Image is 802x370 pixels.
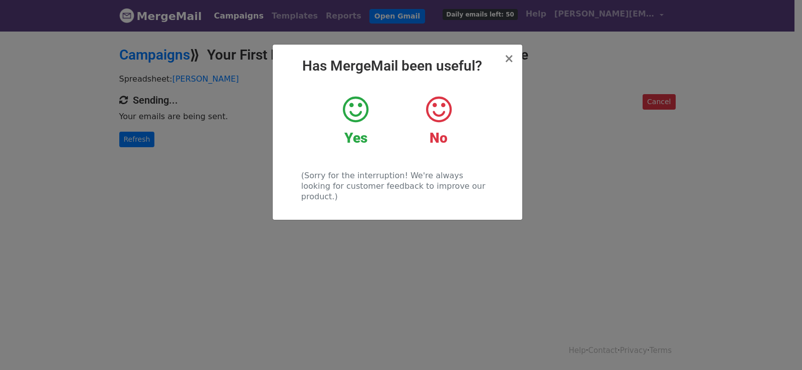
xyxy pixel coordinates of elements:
[405,95,472,147] a: No
[322,95,389,147] a: Yes
[281,58,514,75] h2: Has MergeMail been useful?
[504,52,514,66] span: ×
[344,130,367,146] strong: Yes
[301,170,493,202] p: (Sorry for the interruption! We're always looking for customer feedback to improve our product.)
[430,130,448,146] strong: No
[504,53,514,65] button: Close
[752,322,802,370] iframe: Chat Widget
